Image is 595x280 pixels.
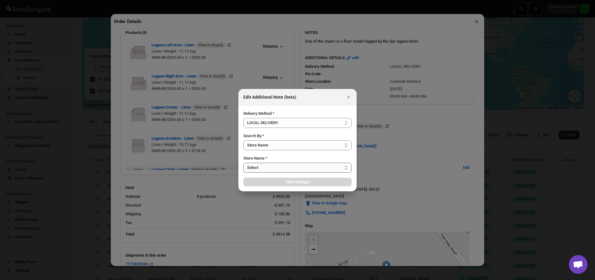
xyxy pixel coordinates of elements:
span: Store Name * [243,156,267,161]
h2: Edit Additional Note (beta) [243,94,296,100]
a: Open chat [569,255,588,274]
span: Search By * [243,133,264,138]
button: Close [344,93,353,101]
span: Delivery Method * [243,111,274,116]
